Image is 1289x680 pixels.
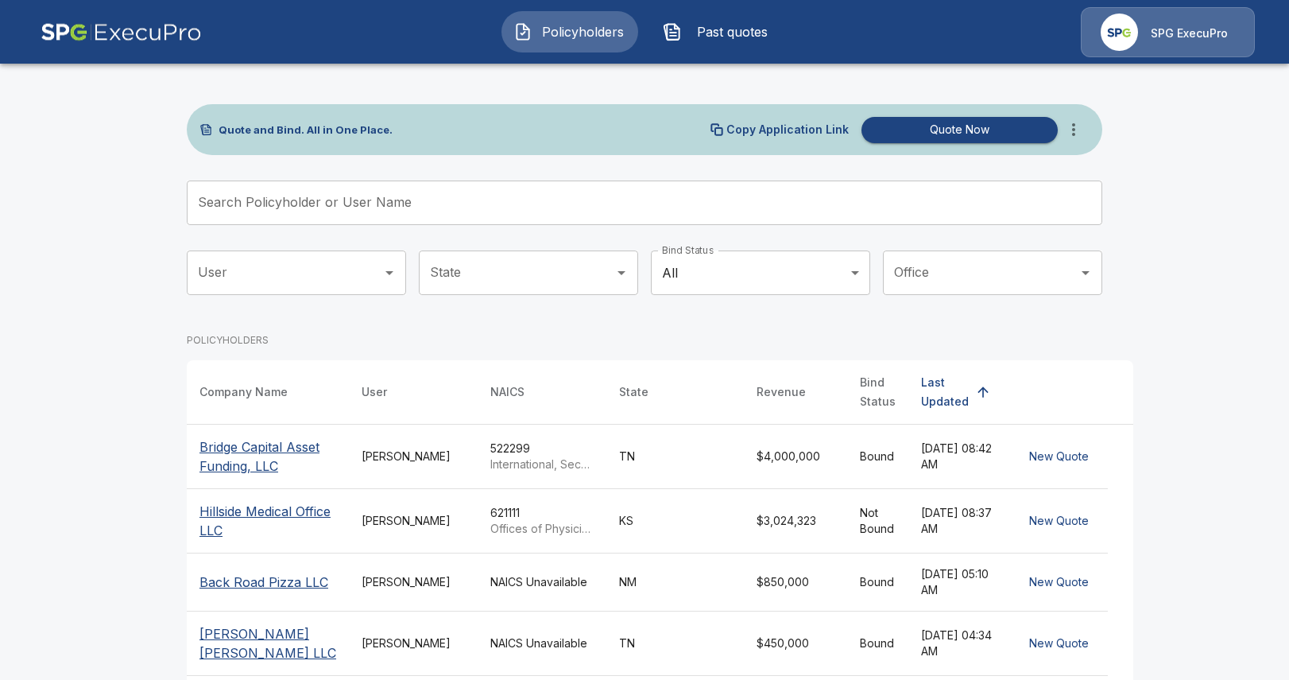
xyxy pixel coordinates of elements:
p: International, Secondary Market, and All Other Nondepository Credit Intermediation [490,457,594,472]
img: AA Logo [41,7,202,57]
button: more [1058,114,1090,146]
p: Back Road Pizza LLC [199,573,328,592]
button: Open [1074,262,1097,284]
button: New Quote [1023,629,1095,659]
div: 522299 [490,441,594,472]
a: Quote Now [855,117,1058,143]
td: Bound [847,612,908,676]
button: Quote Now [861,117,1058,143]
td: KS [606,489,744,554]
p: Bridge Capital Asset Funding, LLC [199,437,336,476]
label: Bind Status [662,243,714,257]
p: POLICYHOLDERS [187,333,269,348]
button: New Quote [1023,507,1095,536]
td: TN [606,425,744,489]
div: Last Updated [921,373,969,411]
button: New Quote [1023,568,1095,597]
td: $450,000 [744,612,847,676]
div: [PERSON_NAME] [362,449,465,464]
div: [PERSON_NAME] [362,635,465,651]
td: [DATE] 08:42 AM [908,425,1010,489]
td: NAICS Unavailable [478,554,606,612]
button: Policyholders IconPolicyholders [501,11,638,52]
span: Past quotes [688,22,776,41]
p: Quote and Bind. All in One Place. [219,125,393,135]
td: Not Bound [847,489,908,554]
td: $3,024,323 [744,489,847,554]
td: Bound [847,554,908,612]
div: State [619,383,648,402]
td: $4,000,000 [744,425,847,489]
td: Bound [847,425,908,489]
div: Revenue [757,383,806,402]
p: Offices of Physicians (except Mental Health Specialists) [490,521,594,537]
div: 621111 [490,505,594,537]
span: Policyholders [539,22,626,41]
button: New Quote [1023,442,1095,472]
div: All [651,251,870,295]
div: User [362,383,387,402]
p: SPG ExecuPro [1151,25,1228,41]
div: Company Name [199,383,288,402]
td: NAICS Unavailable [478,612,606,676]
th: Bind Status [847,360,908,425]
button: Past quotes IconPast quotes [651,11,788,52]
div: [PERSON_NAME] [362,574,465,590]
a: Agency IconSPG ExecuPro [1081,7,1255,57]
div: [PERSON_NAME] [362,513,465,529]
td: [DATE] 04:34 AM [908,612,1010,676]
div: NAICS [490,383,525,402]
p: [PERSON_NAME] [PERSON_NAME] LLC [199,624,336,663]
img: Past quotes Icon [663,22,682,41]
td: $850,000 [744,554,847,612]
p: Hillside Medical Office LLC [199,502,336,540]
td: NM [606,554,744,612]
td: [DATE] 05:10 AM [908,554,1010,612]
button: Open [610,262,633,284]
button: Open [378,262,401,284]
img: Agency Icon [1101,14,1138,51]
td: [DATE] 08:37 AM [908,489,1010,554]
p: Copy Application Link [726,124,849,135]
td: TN [606,612,744,676]
img: Policyholders Icon [513,22,532,41]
